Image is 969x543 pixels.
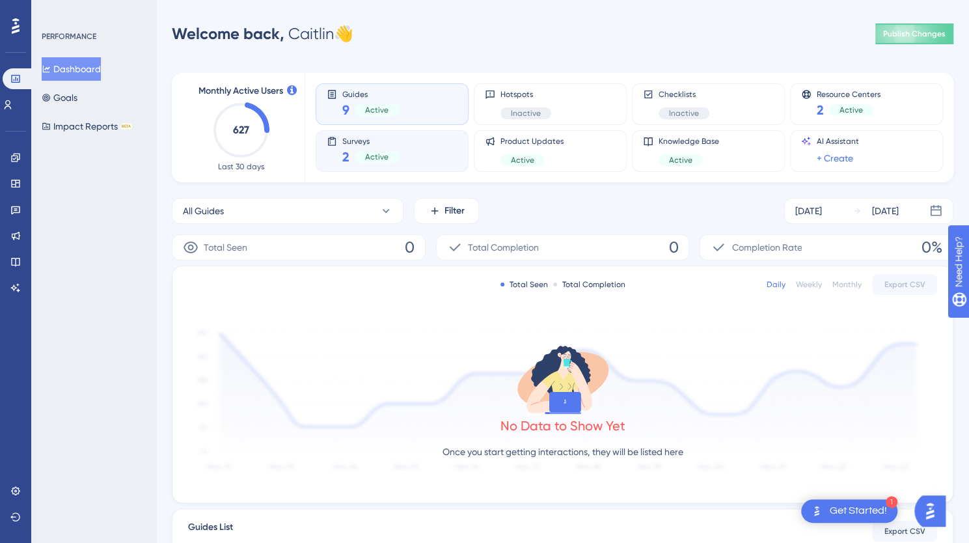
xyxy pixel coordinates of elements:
[183,203,224,219] span: All Guides
[817,89,880,98] span: Resource Centers
[872,274,937,295] button: Export CSV
[204,240,247,255] span: Total Seen
[659,89,709,100] span: Checklists
[218,161,264,172] span: Last 30 days
[767,279,785,290] div: Daily
[511,108,541,118] span: Inactive
[884,279,925,290] span: Export CSV
[500,417,625,435] div: No Data to Show Yet
[731,240,802,255] span: Completion Rate
[42,57,101,81] button: Dashboard
[817,136,859,146] span: AI Assistant
[872,203,899,219] div: [DATE]
[500,136,564,146] span: Product Updates
[884,526,925,536] span: Export CSV
[342,101,349,119] span: 9
[444,203,465,219] span: Filter
[659,136,719,146] span: Knowledge Base
[120,123,132,130] div: BETA
[669,155,692,165] span: Active
[405,237,415,258] span: 0
[342,148,349,166] span: 2
[914,492,953,531] iframe: UserGuiding AI Assistant Launcher
[500,279,548,290] div: Total Seen
[921,237,942,258] span: 0%
[342,136,399,145] span: Surveys
[796,279,822,290] div: Weekly
[500,89,551,100] span: Hotspots
[872,521,937,542] button: Export CSV
[188,520,233,543] span: Guides List
[511,155,534,165] span: Active
[342,89,399,98] span: Guides
[886,496,897,508] div: 1
[795,203,822,219] div: [DATE]
[817,101,824,119] span: 2
[817,150,853,166] a: + Create
[839,105,863,115] span: Active
[42,31,96,42] div: PERFORMANCE
[809,503,825,519] img: launcher-image-alternative-text
[172,198,403,224] button: All Guides
[468,240,539,255] span: Total Completion
[233,124,249,136] text: 627
[875,23,953,44] button: Publish Changes
[443,444,683,460] p: Once you start getting interactions, they will be listed here
[42,86,77,109] button: Goals
[365,105,389,115] span: Active
[832,279,862,290] div: Monthly
[31,3,81,19] span: Need Help?
[365,152,389,162] span: Active
[669,108,699,118] span: Inactive
[42,115,132,138] button: Impact ReportsBETA
[830,504,887,518] div: Get Started!
[883,29,946,39] span: Publish Changes
[668,237,678,258] span: 0
[801,499,897,523] div: Open Get Started! checklist, remaining modules: 1
[172,23,353,44] div: Caitlin 👋
[414,198,479,224] button: Filter
[172,24,284,43] span: Welcome back,
[198,83,283,99] span: Monthly Active Users
[553,279,625,290] div: Total Completion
